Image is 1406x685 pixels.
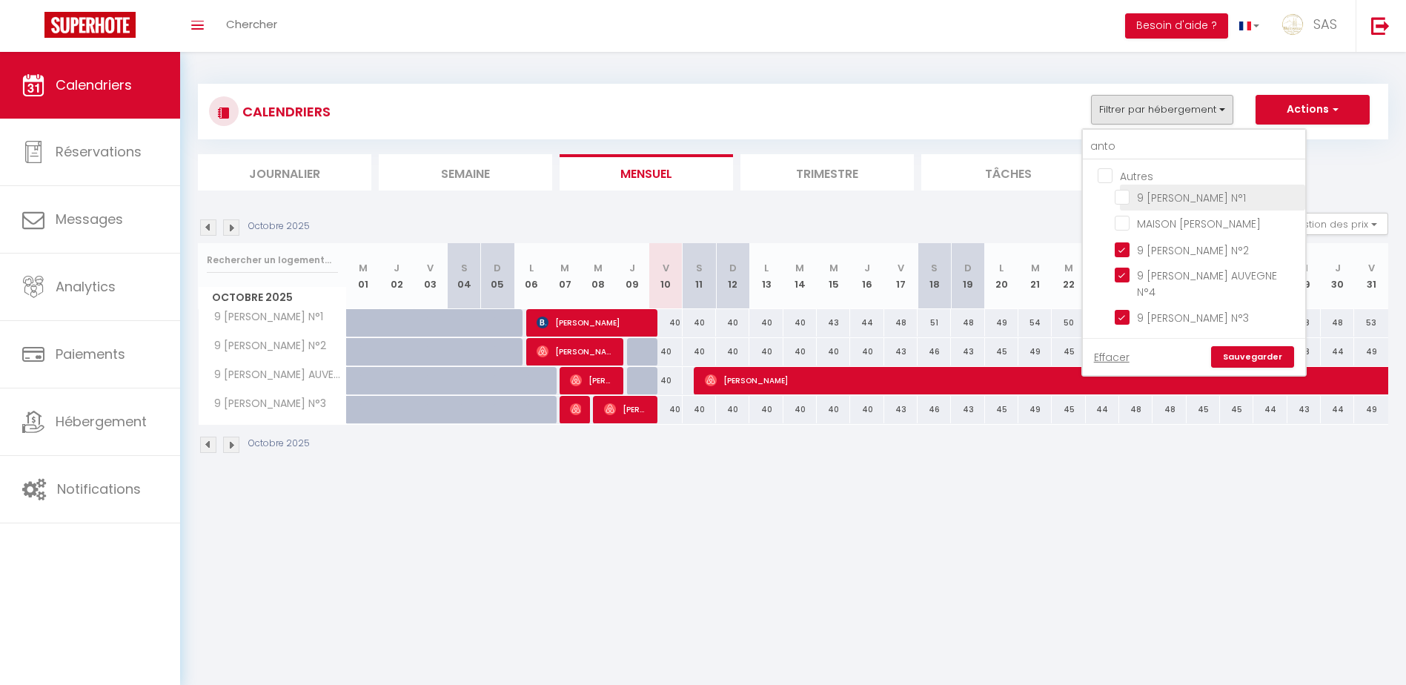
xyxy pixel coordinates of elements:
[884,338,918,365] div: 43
[56,142,142,161] span: Réservations
[729,261,737,275] abbr: D
[226,16,277,32] span: Chercher
[683,338,716,365] div: 40
[951,338,984,365] div: 43
[683,243,716,309] th: 11
[817,396,850,423] div: 40
[239,95,331,128] h3: CALENDRIERS
[1091,95,1233,125] button: Filtrer par hébergement
[740,154,914,191] li: Trimestre
[347,243,380,309] th: 01
[1086,396,1119,423] div: 44
[1153,396,1186,423] div: 48
[615,243,649,309] th: 09
[864,261,870,275] abbr: J
[629,261,635,275] abbr: J
[394,261,399,275] abbr: J
[570,395,581,423] span: [PERSON_NAME]
[985,243,1018,309] th: 20
[529,261,534,275] abbr: L
[537,308,648,337] span: [PERSON_NAME]
[964,261,972,275] abbr: D
[56,412,147,431] span: Hébergement
[1321,338,1354,365] div: 44
[850,396,883,423] div: 40
[414,243,447,309] th: 03
[1064,261,1073,275] abbr: M
[683,396,716,423] div: 40
[1125,13,1228,39] button: Besoin d'aide ?
[663,261,669,275] abbr: V
[1371,16,1390,35] img: logout
[1018,338,1052,365] div: 49
[884,243,918,309] th: 17
[1253,396,1287,423] div: 44
[1187,396,1220,423] div: 45
[1321,243,1354,309] th: 30
[1321,396,1354,423] div: 44
[931,261,938,275] abbr: S
[1052,243,1085,309] th: 22
[537,337,614,365] span: [PERSON_NAME]
[207,247,338,274] input: Rechercher un logement...
[1018,243,1052,309] th: 21
[783,309,817,337] div: 40
[201,309,327,325] span: 9 [PERSON_NAME] N°1
[1321,309,1354,337] div: 48
[56,210,123,228] span: Messages
[649,396,682,423] div: 40
[649,367,682,394] div: 40
[427,261,434,275] abbr: V
[201,396,330,412] span: 9 [PERSON_NAME] N°3
[817,243,850,309] th: 15
[649,243,682,309] th: 10
[248,437,310,451] p: Octobre 2025
[1018,396,1052,423] div: 49
[379,154,552,191] li: Semaine
[783,243,817,309] th: 14
[1052,309,1085,337] div: 50
[1354,338,1388,365] div: 49
[850,309,883,337] div: 44
[447,243,480,309] th: 04
[884,309,918,337] div: 48
[1137,243,1249,258] span: 9 [PERSON_NAME] N°2
[829,261,838,275] abbr: M
[951,243,984,309] th: 19
[560,261,569,275] abbr: M
[716,309,749,337] div: 40
[1137,311,1249,325] span: 9 [PERSON_NAME] N°3
[898,261,904,275] abbr: V
[649,309,682,337] div: 40
[1281,13,1304,36] img: ...
[1081,128,1307,377] div: Filtrer par hébergement
[1052,396,1085,423] div: 45
[921,154,1095,191] li: Tâches
[1354,396,1388,423] div: 49
[683,309,716,337] div: 40
[795,261,804,275] abbr: M
[548,243,581,309] th: 07
[951,396,984,423] div: 43
[817,309,850,337] div: 43
[696,261,703,275] abbr: S
[1256,95,1370,125] button: Actions
[560,154,733,191] li: Mensuel
[1335,261,1341,275] abbr: J
[1354,309,1388,337] div: 53
[783,338,817,365] div: 40
[817,338,850,365] div: 40
[999,261,1004,275] abbr: L
[1094,349,1130,365] a: Effacer
[850,338,883,365] div: 40
[1031,261,1040,275] abbr: M
[1052,338,1085,365] div: 45
[481,243,514,309] th: 05
[199,287,346,308] span: Octobre 2025
[570,366,614,394] span: [PERSON_NAME]
[716,396,749,423] div: 40
[1211,346,1294,368] a: Sauvegarder
[749,396,783,423] div: 40
[248,219,310,234] p: Octobre 2025
[594,261,603,275] abbr: M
